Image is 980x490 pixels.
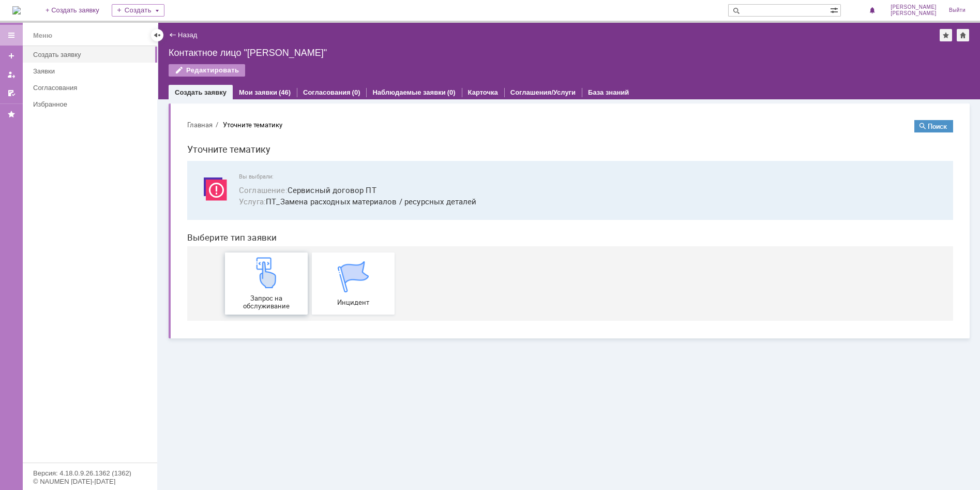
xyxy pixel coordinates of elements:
[33,67,151,75] div: Заявки
[60,73,109,83] span: Соглашение :
[957,29,969,41] div: Сделать домашней страницей
[3,85,20,101] a: Мои согласования
[136,187,213,195] span: Инцидент
[510,88,576,96] a: Соглашения/Услуги
[44,9,103,17] div: Уточните тематику
[8,30,774,45] h1: Уточните тематику
[279,88,291,96] div: (46)
[49,183,126,198] span: Запрос на обслуживание
[60,84,87,95] span: Услуга :
[60,72,198,84] button: Соглашение:Сервисный договор ПТ
[159,150,190,181] img: get14222c8f49ca4a32b308768b33fb6794
[29,63,155,79] a: Заявки
[8,121,774,131] header: Выберите тип заявки
[33,478,147,485] div: © NAUMEN [DATE]-[DATE]
[735,8,774,21] button: Поиск
[29,47,155,63] a: Создать заявку
[12,6,21,14] a: Перейти на домашнюю страницу
[33,470,147,477] div: Версия: 4.18.0.9.26.1362 (1362)
[352,88,360,96] div: (0)
[33,84,151,92] div: Согласования
[3,66,20,83] a: Мои заявки
[169,48,970,58] div: Контактное лицо "[PERSON_NAME]"
[372,88,445,96] a: Наблюдаемые заявки
[8,8,34,18] button: Главная
[178,31,197,39] a: Назад
[891,4,937,10] span: [PERSON_NAME]
[151,29,163,41] div: Скрыть меню
[33,29,52,42] div: Меню
[891,10,937,17] span: [PERSON_NAME]
[72,145,103,176] img: get1a5076dc500e4355b1f65a444c68a1cb
[60,84,762,96] span: ПТ_Замена расходных материалов / ресурсных деталей
[12,6,21,14] img: logo
[468,88,498,96] a: Карточка
[830,5,840,14] span: Расширенный поиск
[33,100,140,108] div: Избранное
[303,88,351,96] a: Согласования
[133,141,216,203] a: Инцидент
[239,88,277,96] a: Мои заявки
[29,80,155,96] a: Согласования
[940,29,952,41] div: Добавить в избранное
[112,4,164,17] div: Создать
[3,48,20,64] a: Создать заявку
[447,88,456,96] div: (0)
[33,51,151,58] div: Создать заявку
[175,88,227,96] a: Создать заявку
[46,141,129,203] a: Запрос на обслуживание
[60,62,762,68] span: Вы выбрали:
[21,62,52,93] img: svg%3E
[588,88,629,96] a: База знаний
